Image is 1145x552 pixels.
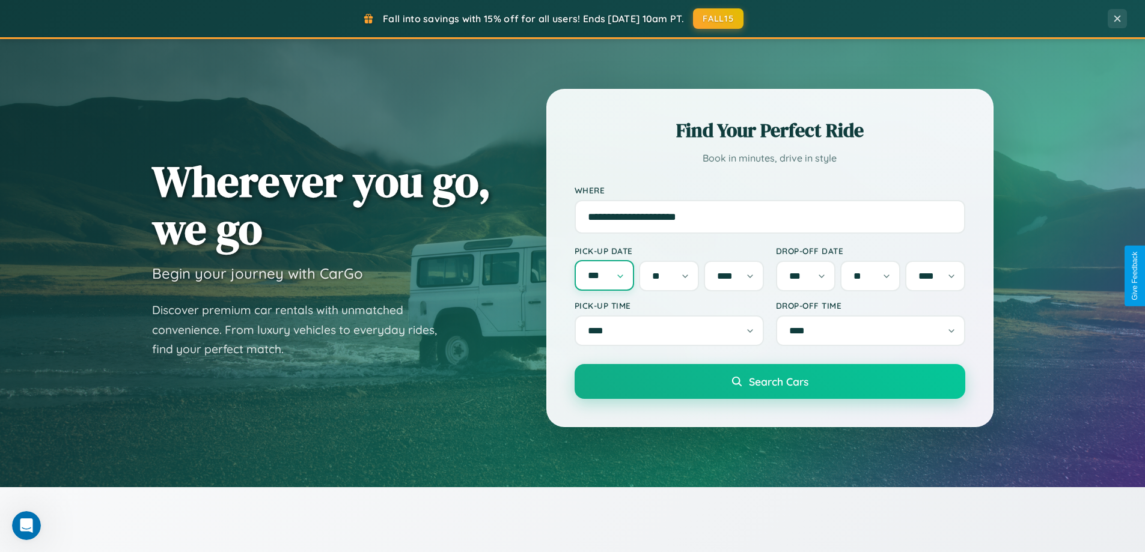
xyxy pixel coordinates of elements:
[776,246,965,256] label: Drop-off Date
[152,264,363,282] h3: Begin your journey with CarGo
[152,300,453,359] p: Discover premium car rentals with unmatched convenience. From luxury vehicles to everyday rides, ...
[575,185,965,195] label: Where
[1131,252,1139,300] div: Give Feedback
[575,150,965,167] p: Book in minutes, drive in style
[749,375,808,388] span: Search Cars
[575,117,965,144] h2: Find Your Perfect Ride
[575,246,764,256] label: Pick-up Date
[575,364,965,399] button: Search Cars
[776,300,965,311] label: Drop-off Time
[383,13,684,25] span: Fall into savings with 15% off for all users! Ends [DATE] 10am PT.
[152,157,491,252] h1: Wherever you go, we go
[12,511,41,540] iframe: Intercom live chat
[693,8,743,29] button: FALL15
[575,300,764,311] label: Pick-up Time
